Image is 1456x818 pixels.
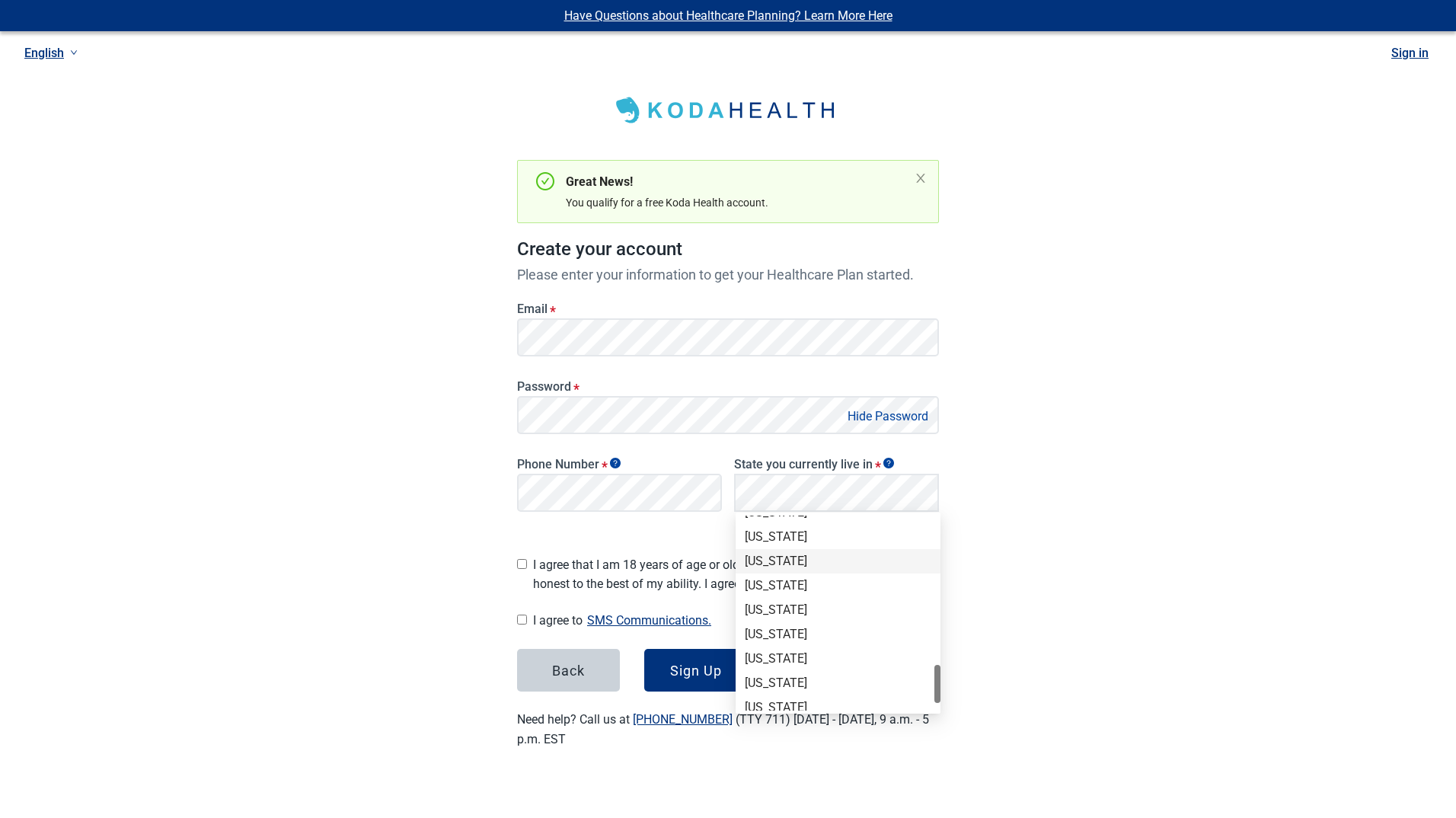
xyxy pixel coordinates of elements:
div: [US_STATE] [745,699,931,716]
label: State you currently live in [734,457,939,471]
strong: Great News! [566,174,633,189]
span: down [70,49,78,56]
h1: Create your account [517,235,939,264]
div: West Virginia [736,695,940,720]
button: close [915,172,927,184]
label: Password [517,379,939,394]
button: Hide Password [843,406,933,427]
div: [US_STATE] [745,577,931,594]
a: Have Questions about Healthcare Planning? Learn More Here [564,8,892,23]
span: I agree that I am 18 years of age or older and all of my responses are honest to the best of my a... [533,555,939,593]
span: check-circle [536,172,554,190]
img: Koda Health [606,91,850,129]
p: Please enter your information to get your Healthcare Plan started. [517,264,939,285]
div: Sign Up [670,663,722,678]
div: [US_STATE] [745,553,931,570]
div: [US_STATE] [745,650,931,667]
div: You qualify for a free Koda Health account. [566,194,908,211]
div: [US_STATE] [745,675,931,692]
div: South Dakota [736,525,940,549]
div: [US_STATE] [745,602,931,618]
label: Phone Number [517,457,722,471]
span: Show tooltip [610,458,621,468]
div: Tennessee [736,549,940,574]
a: Current language: English [18,40,84,66]
span: I agree to [533,610,939,631]
a: [PHONE_NUMBER] [633,712,733,727]
div: Vermont [736,622,940,647]
div: Texas [736,574,940,598]
div: Utah [736,598,940,622]
div: Back [552,663,585,678]
button: Back [517,649,620,692]
label: Email [517,302,939,316]
div: [US_STATE] [745,626,931,643]
span: Show tooltip [883,458,894,468]
a: Sign in [1391,46,1429,60]
button: Sign Up [644,649,747,692]
main: Main content [481,24,975,785]
button: Show SMS communications details [583,610,716,631]
div: Washington [736,671,940,695]
div: Virginia [736,647,940,671]
label: Need help? Call us at (TTY 711) [DATE] - [DATE], 9 a.m. - 5 p.m. EST [517,712,929,746]
div: [US_STATE] [745,529,931,545]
